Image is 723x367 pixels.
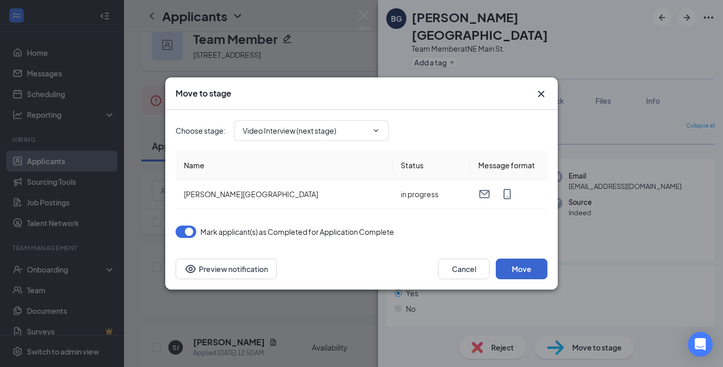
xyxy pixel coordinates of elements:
[501,188,513,200] svg: MobileSms
[535,88,547,100] svg: Cross
[176,259,277,279] button: Preview notificationEye
[478,188,491,200] svg: Email
[184,263,197,275] svg: Eye
[688,332,713,357] div: Open Intercom Messenger
[184,189,318,199] span: [PERSON_NAME][GEOGRAPHIC_DATA]
[176,88,231,99] h3: Move to stage
[496,259,547,279] button: Move
[200,226,394,238] span: Mark applicant(s) as Completed for Application Complete
[176,151,392,180] th: Name
[176,125,226,136] span: Choose stage :
[438,259,490,279] button: Cancel
[535,88,547,100] button: Close
[372,126,380,135] svg: ChevronDown
[392,180,470,209] td: in progress
[470,151,547,180] th: Message format
[392,151,470,180] th: Status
